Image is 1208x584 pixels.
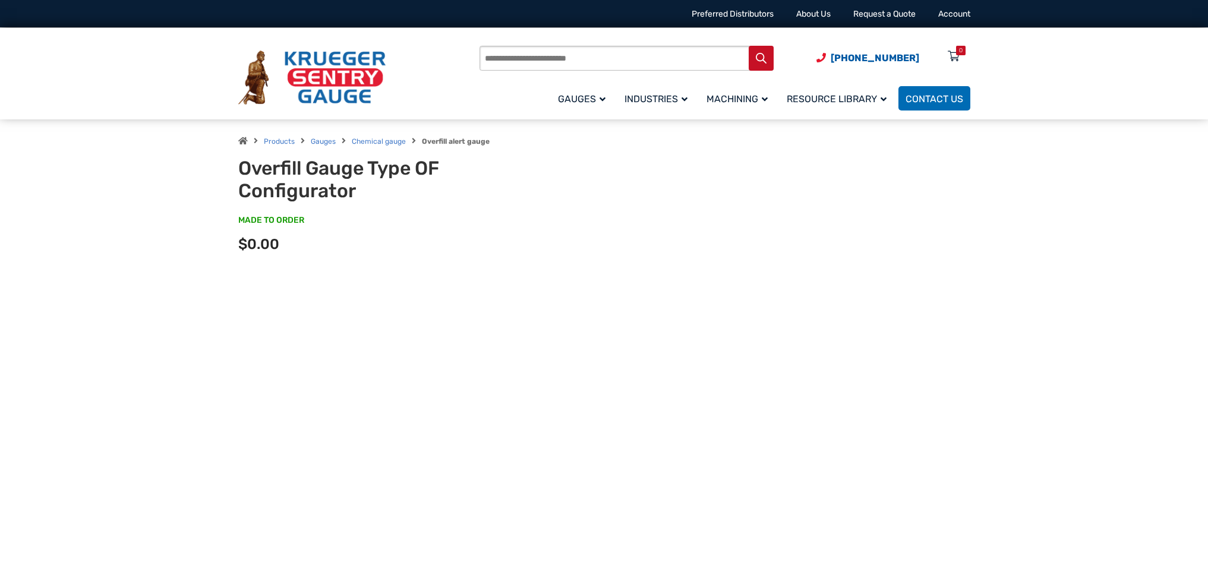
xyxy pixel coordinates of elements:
[787,93,887,105] span: Resource Library
[959,46,963,55] div: 0
[898,86,970,111] a: Contact Us
[706,93,768,105] span: Machining
[816,50,919,65] a: Phone Number (920) 434-8860
[692,9,774,19] a: Preferred Distributors
[796,9,831,19] a: About Us
[938,9,970,19] a: Account
[617,84,699,112] a: Industries
[853,9,916,19] a: Request a Quote
[238,50,386,105] img: Krueger Sentry Gauge
[624,93,687,105] span: Industries
[311,137,336,146] a: Gauges
[551,84,617,112] a: Gauges
[264,137,295,146] a: Products
[780,84,898,112] a: Resource Library
[906,93,963,105] span: Contact Us
[558,93,605,105] span: Gauges
[238,236,279,252] span: $0.00
[238,214,304,226] span: MADE TO ORDER
[238,157,531,203] h1: Overfill Gauge Type OF Configurator
[831,52,919,64] span: [PHONE_NUMBER]
[699,84,780,112] a: Machining
[422,137,490,146] strong: Overfill alert gauge
[352,137,406,146] a: Chemical gauge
